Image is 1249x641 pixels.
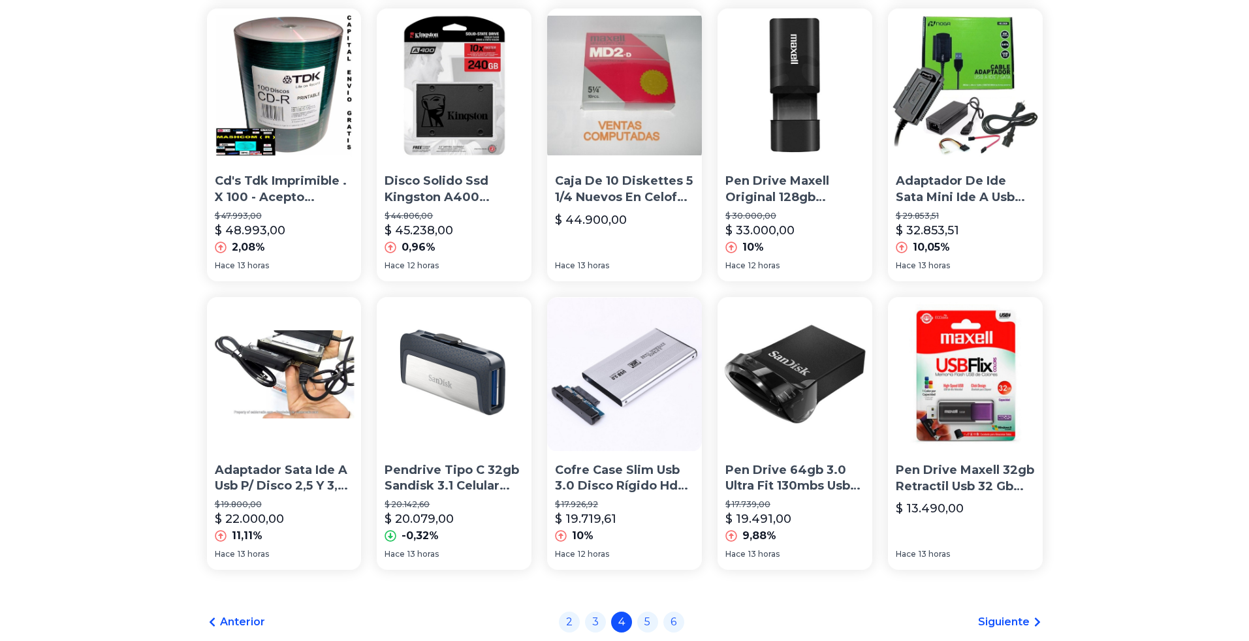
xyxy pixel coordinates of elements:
span: Anterior [220,614,265,630]
a: 6 [663,612,684,633]
span: 12 horas [748,260,780,271]
span: Hace [725,260,746,271]
p: 11,11% [232,528,262,544]
img: Pen Drive Maxell 32gb Retractil Usb 32 Gb Blister Original [888,297,1043,452]
a: Pendrive Tipo C 32gb Sandisk 3.1 Celular Dual DrivePendrive Tipo C 32gb Sandisk 3.1 Celular Dual ... [377,297,531,570]
span: 12 horas [407,260,439,271]
p: 0,96% [402,240,435,255]
p: Pen Drive 64gb 3.0 Ultra Fit 130mbs Usb Auto Gtia Oficial [725,462,864,495]
p: $ 17.739,00 [725,499,864,510]
p: Adaptador Sata Ide A Usb P/ Disco 2,5 Y 3,5 [PERSON_NAME] C/fuente [215,462,354,495]
p: $ 44.806,00 [385,211,524,221]
a: Pen Drive Maxell Original 128gb Retractil Usb 128 Gb 3.0Pen Drive Maxell Original 128gb Retractil... [718,8,872,281]
a: Cofre Case Slim Usb 3.0 Disco Rígido Hd 2.5 Sata De NotebookCofre Case Slim Usb 3.0 Disco Rígido ... [547,297,702,570]
p: Pen Drive Maxell 32gb Retractil Usb 32 Gb Blister Original [896,462,1035,495]
p: $ 29.853,51 [896,211,1035,221]
p: $ 17.926,92 [555,499,694,510]
span: Hace [215,260,235,271]
p: $ 13.490,00 [896,499,964,518]
img: Adaptador Sata Ide A Usb P/ Disco 2,5 Y 3,5 Noga C/fuente [207,297,362,452]
p: -0,32% [402,528,439,544]
p: $ 32.853,51 [896,221,959,240]
p: 10,05% [913,240,950,255]
img: Adaptador De Ide Sata Mini Ide A Usb Discos 2.5 3.5 Cd Dvd [888,8,1043,163]
span: Siguiente [978,614,1030,630]
a: 5 [637,612,658,633]
p: $ 30.000,00 [725,211,864,221]
p: Cofre Case Slim Usb 3.0 Disco Rígido Hd 2.5 Sata De Notebook [555,462,694,495]
a: Adaptador De Ide Sata Mini Ide A Usb Discos 2.5 3.5 Cd DvdAdaptador De Ide Sata Mini Ide A Usb Di... [888,8,1043,281]
p: Pen Drive Maxell Original 128gb Retractil Usb 128 Gb 3.0 [725,173,864,206]
span: 13 horas [407,549,439,559]
a: Disco Solido Ssd Kingston A400 240gbDisco Solido Ssd Kingston A400 240gb$ 44.806,00$ 45.238,000,9... [377,8,531,281]
p: $ 19.800,00 [215,499,354,510]
a: Siguiente [978,614,1043,630]
img: Cofre Case Slim Usb 3.0 Disco Rígido Hd 2.5 Sata De Notebook [547,297,702,452]
a: Pen Drive 64gb 3.0 Ultra Fit 130mbs Usb Auto Gtia OficialPen Drive 64gb 3.0 Ultra Fit 130mbs Usb ... [718,297,872,570]
span: Hace [215,549,235,559]
img: Pen Drive 64gb 3.0 Ultra Fit 130mbs Usb Auto Gtia Oficial [718,297,872,452]
span: 13 horas [919,549,950,559]
span: Hace [725,549,746,559]
p: $ 20.142,60 [385,499,524,510]
p: 2,08% [232,240,265,255]
p: $ 44.900,00 [555,211,627,229]
span: 13 horas [238,260,269,271]
p: $ 47.993,00 [215,211,354,221]
img: Caja De 10 Diskettes 5 1/4 Nuevos En Celofan - Maxell Md2-d [547,8,702,163]
img: Pendrive Tipo C 32gb Sandisk 3.1 Celular Dual Drive [377,297,531,452]
span: 13 horas [919,260,950,271]
span: 13 horas [748,549,780,559]
p: 10% [572,528,593,544]
a: Cd's Tdk Imprimible . X 100 - Acepto MercadopagoCd's Tdk Imprimible . X 100 - Acepto Mercadopago$... [207,8,362,281]
p: $ 19.719,61 [555,510,616,528]
p: 10% [742,240,764,255]
span: Hace [385,549,405,559]
span: 13 horas [238,549,269,559]
p: Caja De 10 Diskettes 5 1/4 Nuevos En Celofan - Maxell Md2-d [555,173,694,206]
p: $ 22.000,00 [215,510,284,528]
img: Pen Drive Maxell Original 128gb Retractil Usb 128 Gb 3.0 [718,8,872,163]
span: 12 horas [578,549,609,559]
a: 2 [559,612,580,633]
p: Disco Solido Ssd Kingston A400 240gb [385,173,524,206]
a: Adaptador Sata Ide A Usb P/ Disco 2,5 Y 3,5 Noga C/fuenteAdaptador Sata Ide A Usb P/ Disco 2,5 Y ... [207,297,362,570]
span: Hace [555,260,575,271]
p: $ 48.993,00 [215,221,285,240]
img: Disco Solido Ssd Kingston A400 240gb [377,8,531,163]
span: Hace [555,549,575,559]
p: Pendrive Tipo C 32gb Sandisk 3.1 Celular Dual Drive [385,462,524,495]
span: Hace [385,260,405,271]
span: Hace [896,260,916,271]
p: Adaptador De Ide Sata Mini Ide A Usb Discos 2.5 3.5 Cd Dvd [896,173,1035,206]
a: 3 [585,612,606,633]
p: $ 45.238,00 [385,221,453,240]
a: Anterior [207,614,265,630]
a: Caja De 10 Diskettes 5 1/4 Nuevos En Celofan - Maxell Md2-dCaja De 10 Diskettes 5 1/4 Nuevos En C... [547,8,702,281]
a: Pen Drive Maxell 32gb Retractil Usb 32 Gb Blister OriginalPen Drive Maxell 32gb Retractil Usb 32 ... [888,297,1043,570]
span: Hace [896,549,916,559]
img: Cd's Tdk Imprimible . X 100 - Acepto Mercadopago [207,8,362,163]
p: $ 33.000,00 [725,221,795,240]
p: 9,88% [742,528,776,544]
p: Cd's Tdk Imprimible . X 100 - Acepto Mercadopago [215,173,354,206]
span: 13 horas [578,260,609,271]
p: $ 19.491,00 [725,510,791,528]
p: $ 20.079,00 [385,510,454,528]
